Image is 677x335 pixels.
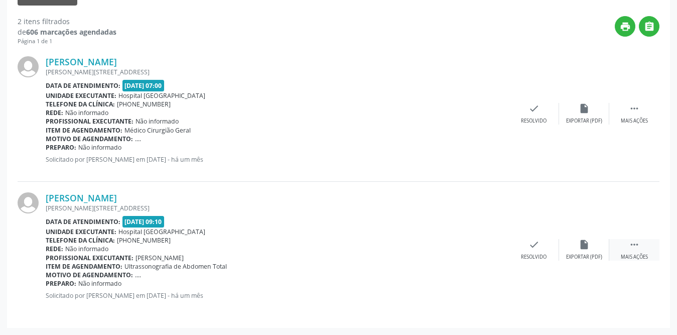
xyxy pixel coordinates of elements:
div: Resolvido [521,254,547,261]
b: Item de agendamento: [46,262,122,271]
div: de [18,27,116,37]
b: Profissional executante: [46,117,133,126]
span: Médico Cirurgião Geral [124,126,191,135]
p: Solicitado por [PERSON_NAME] em [DATE] - há um mês [46,155,509,164]
strong: 606 marcações agendadas [26,27,116,37]
b: Motivo de agendamento: [46,271,133,279]
i:  [644,21,655,32]
span: [DATE] 09:10 [122,216,165,228]
a: [PERSON_NAME] [46,56,117,67]
div: Mais ações [621,254,648,261]
i: check [528,103,539,114]
button:  [639,16,659,37]
div: Exportar (PDF) [566,254,602,261]
div: Exportar (PDF) [566,118,602,125]
span: Não informado [136,117,179,126]
b: Rede: [46,245,63,253]
img: img [18,192,39,213]
b: Telefone da clínica: [46,236,115,245]
span: Não informado [78,279,121,288]
b: Data de atendimento: [46,217,120,226]
span: Hospital [GEOGRAPHIC_DATA] [118,228,205,236]
b: Preparo: [46,279,76,288]
i:  [629,103,640,114]
i: check [528,239,539,250]
a: [PERSON_NAME] [46,192,117,203]
span: Hospital [GEOGRAPHIC_DATA] [118,91,205,100]
b: Unidade executante: [46,228,116,236]
b: Rede: [46,108,63,117]
b: Unidade executante: [46,91,116,100]
b: Telefone da clínica: [46,100,115,108]
span: [PHONE_NUMBER] [117,236,171,245]
div: Resolvido [521,118,547,125]
i:  [629,239,640,250]
span: Não informado [78,143,121,152]
span: .... [135,135,141,143]
b: Preparo: [46,143,76,152]
b: Data de atendimento: [46,81,120,90]
div: [PERSON_NAME][STREET_ADDRESS] [46,68,509,76]
div: Mais ações [621,118,648,125]
div: 2 itens filtrados [18,16,116,27]
span: Não informado [65,108,108,117]
div: [PERSON_NAME][STREET_ADDRESS] [46,204,509,212]
button: print [615,16,635,37]
i: insert_drive_file [579,103,590,114]
i: insert_drive_file [579,239,590,250]
span: [PERSON_NAME] [136,254,184,262]
b: Item de agendamento: [46,126,122,135]
p: Solicitado por [PERSON_NAME] em [DATE] - há um mês [46,291,509,300]
i: print [620,21,631,32]
b: Profissional executante: [46,254,133,262]
span: .... [135,271,141,279]
span: [DATE] 07:00 [122,80,165,91]
img: img [18,56,39,77]
span: Ultrassonografia de Abdomen Total [124,262,227,271]
div: Página 1 de 1 [18,37,116,46]
span: Não informado [65,245,108,253]
b: Motivo de agendamento: [46,135,133,143]
span: [PHONE_NUMBER] [117,100,171,108]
